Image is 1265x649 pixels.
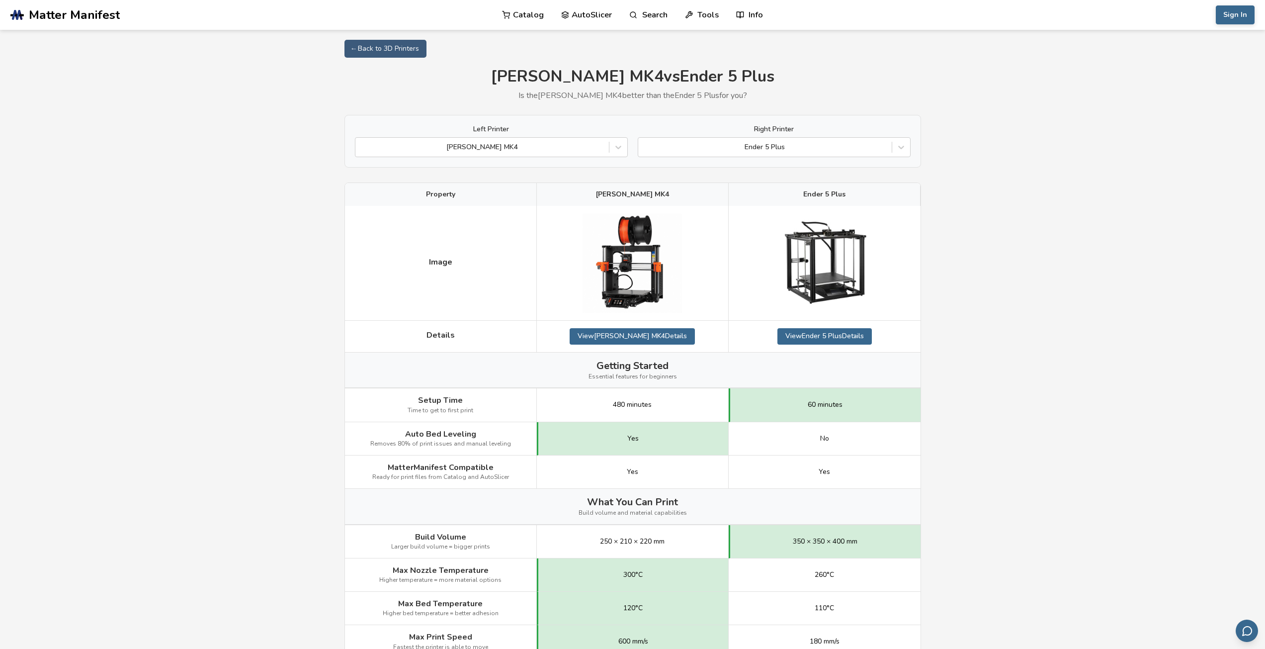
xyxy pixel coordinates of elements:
span: 250 × 210 × 220 mm [600,538,665,546]
span: Max Bed Temperature [398,599,483,608]
span: Auto Bed Leveling [405,430,476,439]
span: 480 minutes [613,401,652,409]
span: No [820,435,829,443]
span: Build Volume [415,533,466,542]
span: Time to get to first print [408,407,473,414]
span: Property [426,190,455,198]
button: Sign In [1216,5,1255,24]
span: Build volume and material capabilities [579,510,687,517]
span: 120°C [623,604,643,612]
span: Yes [627,468,638,476]
span: Higher temperature = more material options [379,577,502,584]
span: Max Print Speed [409,633,472,642]
img: Ender 5 Plus [775,213,874,313]
input: Ender 5 Plus [643,143,645,151]
span: Matter Manifest [29,8,120,22]
h1: [PERSON_NAME] MK4 vs Ender 5 Plus [344,68,921,86]
span: Larger build volume = bigger prints [391,544,490,551]
input: [PERSON_NAME] MK4 [360,143,362,151]
span: 260°C [815,571,834,579]
label: Left Printer [355,125,628,133]
button: Send feedback via email [1236,620,1258,642]
span: What You Can Print [587,496,678,508]
span: Setup Time [418,396,463,405]
a: ViewEnder 5 PlusDetails [777,328,872,344]
span: Ready for print files from Catalog and AutoSlicer [372,474,509,481]
span: Yes [819,468,830,476]
span: Yes [627,435,639,443]
span: 600 mm/s [618,638,648,646]
span: Essential features for beginners [589,373,677,380]
span: Removes 80% of print issues and manual leveling [370,441,511,448]
span: Details [426,331,455,340]
span: Getting Started [596,360,669,371]
span: 180 mm/s [810,638,840,646]
span: Image [429,258,452,267]
a: ← Back to 3D Printers [344,40,426,58]
span: Higher bed temperature = better adhesion [383,610,499,617]
span: 300°C [623,571,643,579]
span: 110°C [815,604,834,612]
span: Ender 5 Plus [803,190,845,198]
label: Right Printer [638,125,911,133]
a: View[PERSON_NAME] MK4Details [570,328,695,344]
span: 60 minutes [808,401,843,409]
span: MatterManifest Compatible [388,463,494,472]
img: Prusa MK4 [583,213,682,313]
span: Max Nozzle Temperature [393,566,489,575]
span: [PERSON_NAME] MK4 [596,190,669,198]
span: 350 × 350 × 400 mm [793,538,857,546]
p: Is the [PERSON_NAME] MK4 better than the Ender 5 Plus for you? [344,91,921,100]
